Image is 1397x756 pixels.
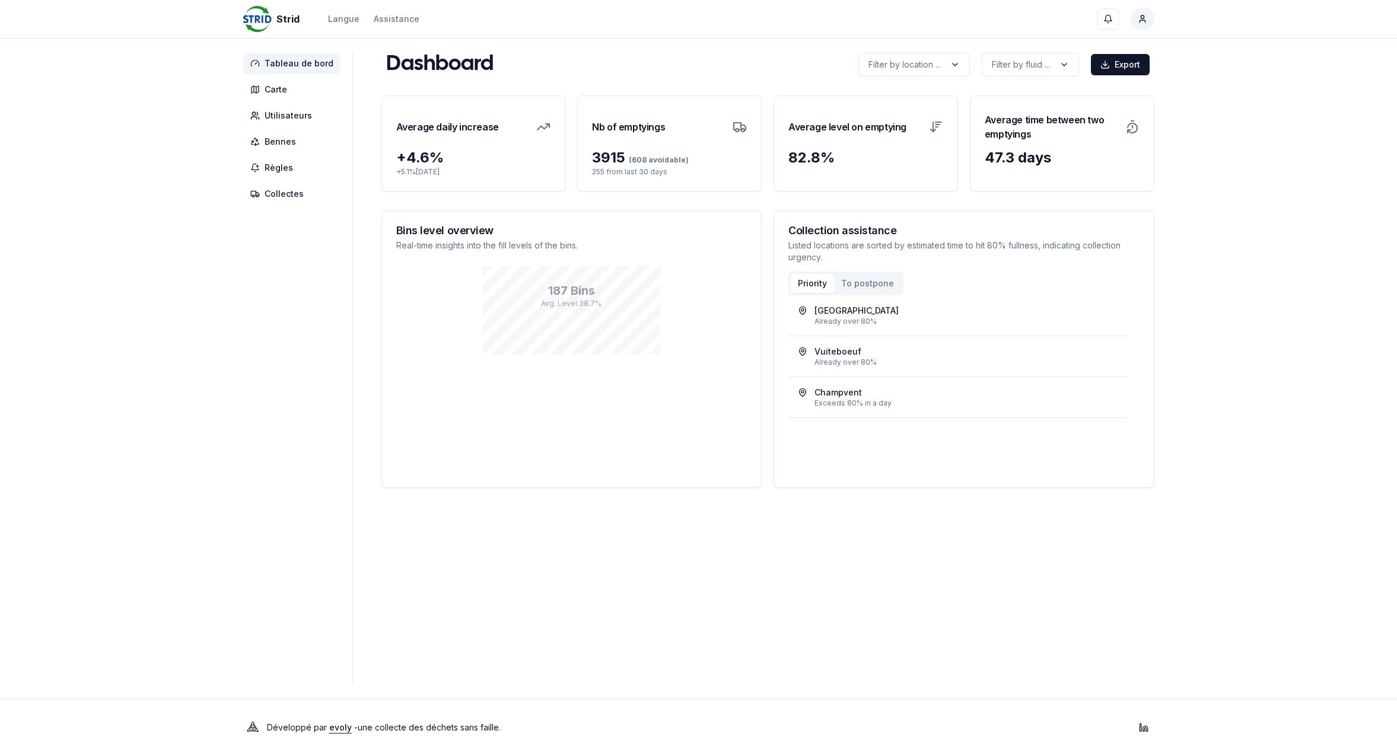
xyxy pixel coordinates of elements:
p: Développé par - une collecte des déchets sans faille . [267,719,501,736]
div: Langue [328,13,359,25]
h3: Collection assistance [788,225,1140,236]
span: Carte [265,84,287,95]
button: Langue [328,12,359,26]
span: Collectes [265,188,304,200]
div: 82.8 % [788,148,943,167]
a: Carte [243,79,345,100]
a: Strid [243,12,304,26]
div: Already over 80% [814,317,1118,326]
h3: Average daily increase [396,110,499,143]
div: 47.3 days [985,148,1140,167]
span: Règles [265,162,293,174]
span: Strid [276,12,300,26]
p: + 5.1 % [DATE] [396,167,551,177]
div: [GEOGRAPHIC_DATA] [814,305,899,317]
div: Already over 80% [814,358,1118,367]
div: 3915 [592,148,747,167]
a: Tableau de bord [243,53,345,74]
p: Real-time insights into the fill levels of the bins. [396,240,747,251]
span: Bennes [265,136,296,148]
h3: Bins level overview [396,225,747,236]
a: ChampventExceeds 80% in a day [798,387,1118,408]
p: Filter by fluid ... [992,59,1050,71]
a: VuiteboeufAlready over 80% [798,346,1118,367]
a: Assistance [374,12,419,26]
h1: Dashboard [386,53,494,76]
a: evoly [329,722,352,732]
div: Champvent [814,387,862,398]
h3: Average level on emptying [788,110,906,143]
h3: Average time between two emptyings [985,110,1118,143]
img: Evoly Logo [243,718,262,737]
span: Tableau de bord [265,58,333,69]
img: Strid Logo [243,5,272,33]
span: (608 avoidable) [625,155,689,164]
span: Utilisateurs [265,110,312,122]
button: label [858,53,970,76]
button: Priority [791,274,834,293]
a: Collectes [243,183,345,205]
p: Filter by location ... [868,59,941,71]
div: Vuiteboeuf [814,346,861,358]
a: Bennes [243,131,345,152]
div: + 4.6 % [396,148,551,167]
button: Export [1091,54,1150,75]
a: Utilisateurs [243,105,345,126]
div: Exceeds 80% in a day [814,398,1118,408]
p: Listed locations are sorted by estimated time to hit 80% fullness, indicating collection urgency. [788,240,1140,263]
button: To postpone [834,274,901,293]
a: Règles [243,157,345,178]
p: 255 from last 30 days [592,167,747,177]
a: [GEOGRAPHIC_DATA]Already over 80% [798,305,1118,326]
button: label [982,53,1079,76]
h3: Nb of emptyings [592,110,665,143]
